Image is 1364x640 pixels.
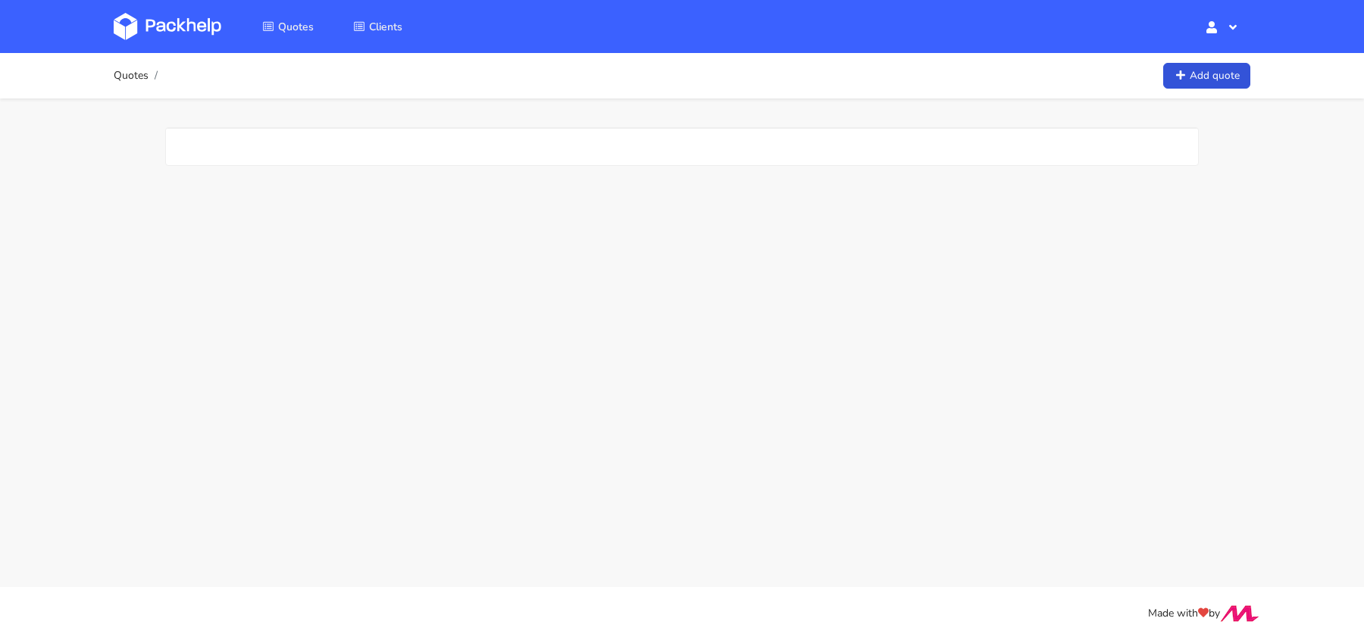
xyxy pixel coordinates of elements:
[114,13,221,40] img: Dashboard
[278,20,314,34] span: Quotes
[114,61,162,91] nav: breadcrumb
[1220,605,1259,622] img: Move Closer
[114,70,149,82] a: Quotes
[244,13,332,40] a: Quotes
[94,605,1270,623] div: Made with by
[1163,63,1250,89] a: Add quote
[335,13,421,40] a: Clients
[369,20,402,34] span: Clients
